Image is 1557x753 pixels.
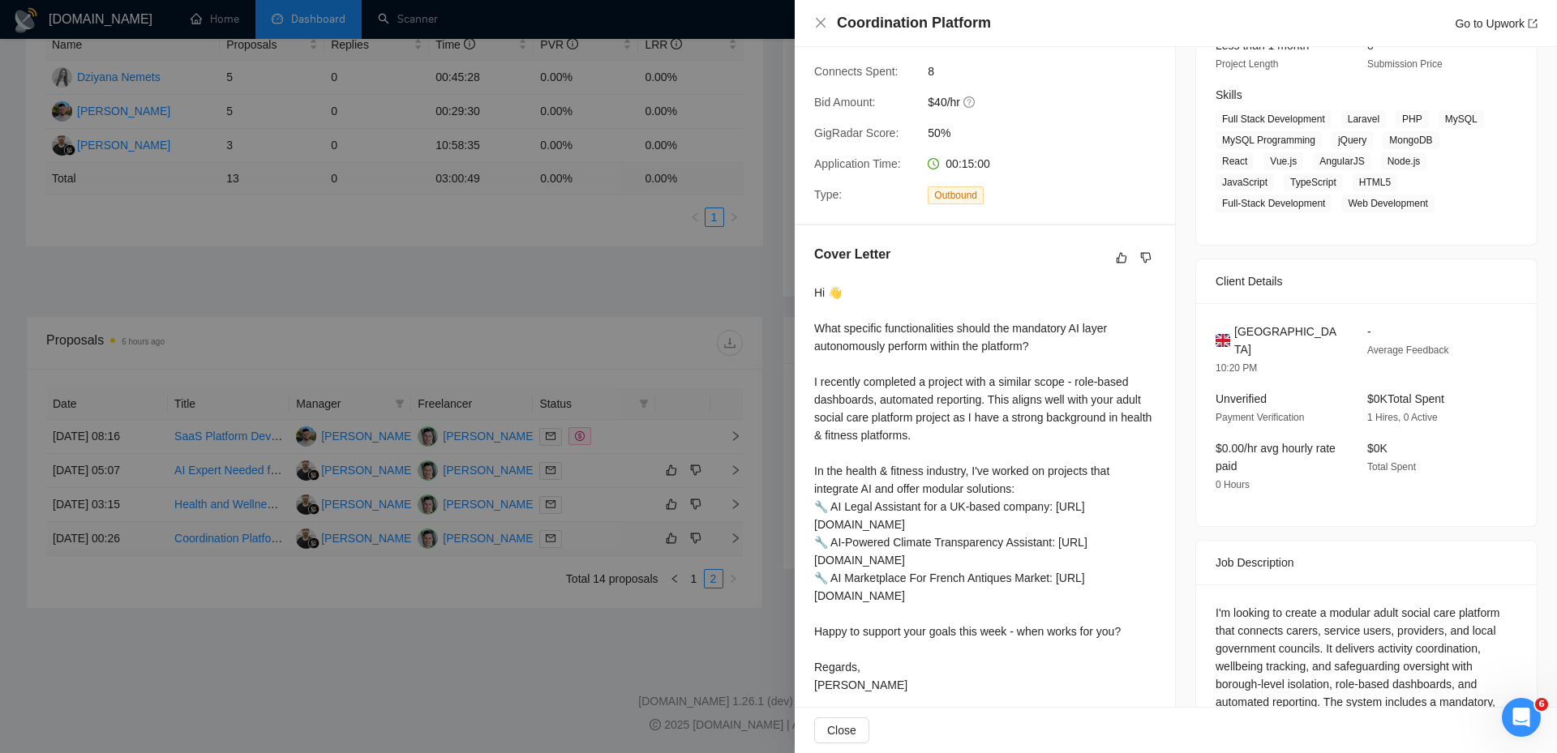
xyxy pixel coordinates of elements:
span: 10:20 PM [1216,362,1257,374]
span: Skills [1216,88,1242,101]
span: Project Length [1216,58,1278,70]
span: Full-Stack Development [1216,195,1332,212]
span: PHP [1396,110,1429,128]
span: question-circle [963,96,976,109]
span: 1 Hires, 0 Active [1367,412,1438,423]
button: dislike [1136,248,1156,267]
div: Hi 👋 What specific functionalities should the mandatory AI layer autonomously perform within the ... [814,284,1156,694]
span: JavaScript [1216,173,1274,191]
span: [GEOGRAPHIC_DATA] [1234,323,1341,358]
span: dislike [1140,251,1152,264]
span: Application Time: [814,157,901,170]
span: 50% [928,124,1171,142]
span: 00:15:00 [946,157,990,170]
span: Laravel [1341,110,1386,128]
span: Close [827,721,856,739]
button: like [1112,248,1131,267]
span: Vue.js [1263,152,1303,170]
span: Average Feedback [1367,344,1449,356]
span: GigRadar Score: [814,126,899,139]
h4: Coordination Platform [837,13,991,33]
div: I'm looking to create a modular adult social care platform that connects carers, service users, p... [1216,604,1517,747]
span: MySQL [1439,110,1484,128]
span: TypeScript [1284,173,1343,191]
h5: Cover Letter [814,245,890,264]
span: - [1367,325,1371,338]
span: Submission Price [1367,58,1443,70]
div: Client Details [1216,259,1517,303]
span: Profile: [814,34,850,47]
span: $0K [1367,442,1388,455]
span: MongoDB [1383,131,1439,149]
span: HTML5 [1353,173,1397,191]
span: Outbound [928,186,984,204]
span: AngularJS [1313,152,1370,170]
div: Job Description [1216,541,1517,584]
span: clock-circle [928,158,939,169]
button: Close [814,717,869,743]
span: export [1528,19,1538,28]
span: Type: [814,188,842,201]
span: $0K Total Spent [1367,392,1444,405]
span: 8 [928,62,1171,80]
span: Unverified [1216,392,1267,405]
button: Close [814,16,827,30]
span: Payment Verification [1216,412,1304,423]
span: MySQL Programming [1216,131,1322,149]
span: 6 [1535,698,1548,711]
span: Node.js [1381,152,1427,170]
span: Connects Spent: [814,65,899,78]
span: $0.00/hr avg hourly rate paid [1216,442,1336,473]
span: React [1216,152,1254,170]
span: Full Stack Development [1216,110,1332,128]
span: close [814,16,827,29]
span: Total Spent [1367,461,1416,473]
iframe: Intercom live chat [1502,698,1541,737]
span: 0 Hours [1216,479,1250,490]
span: Bid Amount: [814,96,876,109]
img: 🇬🇧 [1216,332,1230,349]
span: jQuery [1332,131,1373,149]
a: Go to Upworkexport [1455,17,1538,30]
span: Web Development [1341,195,1435,212]
span: like [1116,251,1127,264]
span: $40/hr [928,93,1171,111]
